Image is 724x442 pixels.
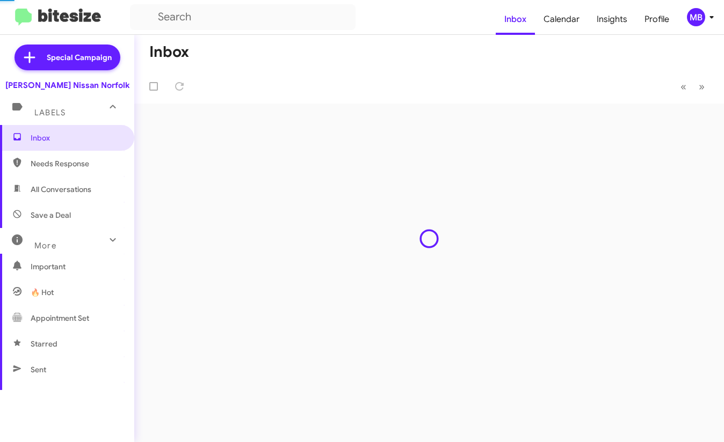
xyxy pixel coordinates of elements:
span: All Conversations [31,184,91,195]
span: Special Campaign [47,52,112,63]
button: Next [692,76,711,98]
span: Needs Response [31,158,122,169]
a: Insights [588,4,636,35]
a: Profile [636,4,678,35]
button: Previous [674,76,693,98]
a: Inbox [496,4,535,35]
input: Search [130,4,356,30]
span: Sold [31,390,46,401]
div: [PERSON_NAME] Nissan Norfolk [5,80,129,91]
span: » [699,80,705,93]
span: Inbox [31,132,122,143]
span: Starred [31,338,57,349]
span: Labels [34,108,66,117]
a: Special Campaign [15,45,120,70]
h1: Inbox [149,43,189,61]
span: Important [31,261,122,272]
div: MB [687,8,705,26]
nav: Page navigation example [675,76,711,98]
span: « [680,80,686,93]
span: More [34,241,56,251]
span: Appointment Set [31,313,89,323]
span: Save a Deal [31,210,71,220]
button: MB [678,8,712,26]
span: Sent [31,364,46,375]
a: Calendar [535,4,588,35]
span: 🔥 Hot [31,287,54,298]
